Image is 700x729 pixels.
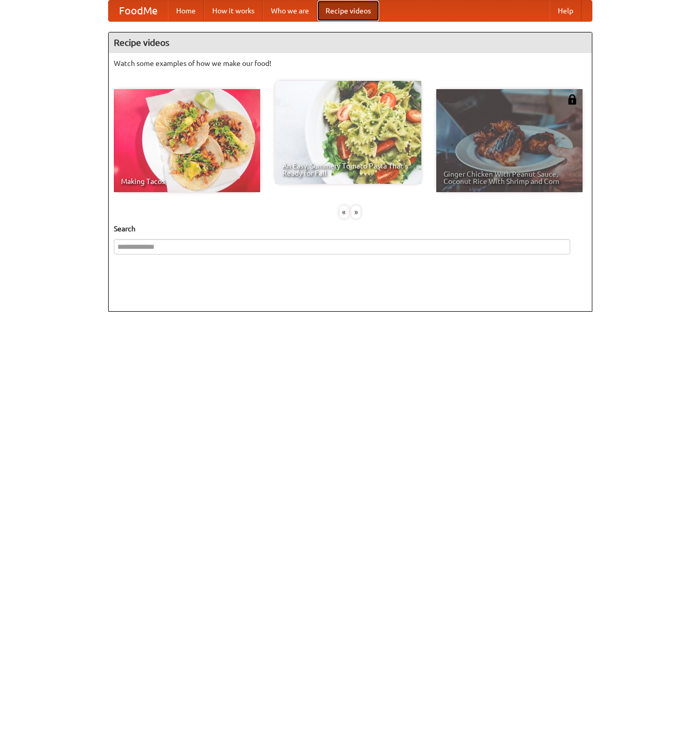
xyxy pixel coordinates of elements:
a: Home [168,1,204,21]
h5: Search [114,224,587,234]
img: 483408.png [567,94,577,105]
div: « [339,206,349,218]
span: Making Tacos [121,178,253,185]
p: Watch some examples of how we make our food! [114,58,587,69]
a: Who we are [263,1,317,21]
a: Recipe videos [317,1,379,21]
a: Making Tacos [114,89,260,192]
a: How it works [204,1,263,21]
h4: Recipe videos [109,32,592,53]
div: » [351,206,361,218]
a: FoodMe [109,1,168,21]
a: An Easy, Summery Tomato Pasta That's Ready for Fall [275,81,421,184]
a: Help [550,1,582,21]
span: An Easy, Summery Tomato Pasta That's Ready for Fall [282,162,414,177]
